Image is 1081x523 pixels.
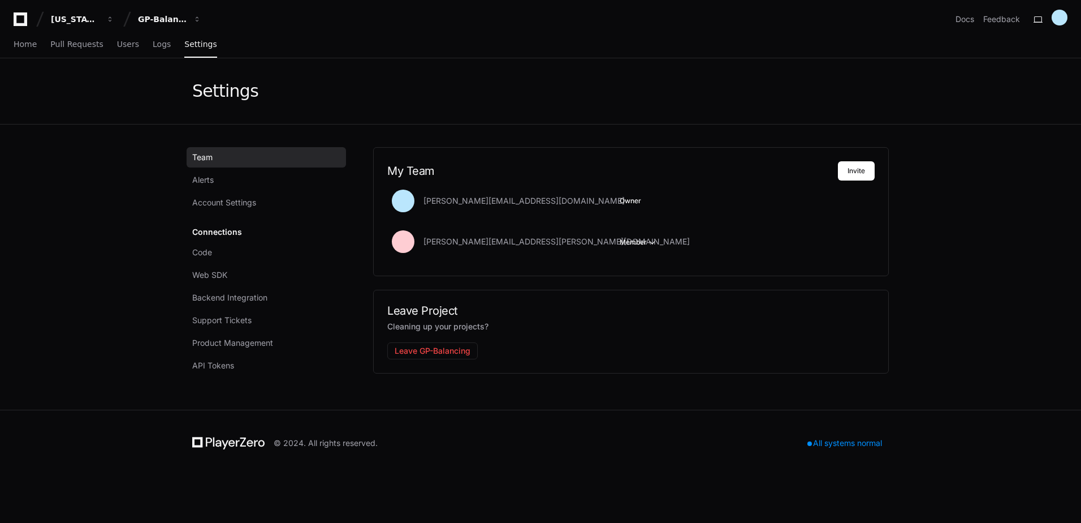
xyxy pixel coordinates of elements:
a: Settings [184,32,217,58]
span: Pull Requests [50,41,103,48]
div: GP-Balancing [138,14,187,25]
a: Product Management [187,333,346,353]
a: Support Tickets [187,310,346,331]
a: Account Settings [187,192,346,213]
p: Cleaning up your projects? [387,320,875,333]
span: Logs [153,41,171,48]
div: [US_STATE] Pacific [51,14,100,25]
span: Web SDK [192,269,227,281]
a: Pull Requests [50,32,103,58]
button: Invite [838,161,875,181]
span: Home [14,41,37,48]
span: Alerts [192,174,214,186]
a: Team [187,147,346,168]
span: Users [117,41,139,48]
button: Member [620,237,658,248]
span: Owner [620,196,641,205]
button: GP-Balancing [133,9,206,29]
span: Code [192,247,212,258]
a: Docs [955,14,974,25]
span: Product Management [192,337,273,349]
button: Feedback [983,14,1020,25]
div: © 2024. All rights reserved. [274,438,378,449]
a: Backend Integration [187,288,346,308]
h2: My Team [387,164,838,178]
button: Leave GP-Balancing [387,342,478,359]
a: Code [187,242,346,263]
a: Web SDK [187,265,346,285]
span: [PERSON_NAME][EMAIL_ADDRESS][PERSON_NAME][DOMAIN_NAME] [423,236,690,247]
a: Users [117,32,139,58]
button: [US_STATE] Pacific [46,9,119,29]
div: All systems normal [801,435,889,451]
span: Account Settings [192,197,256,208]
a: Logs [153,32,171,58]
div: Settings [192,81,258,101]
a: API Tokens [187,355,346,376]
span: Backend Integration [192,292,267,303]
span: Support Tickets [192,315,252,326]
span: [PERSON_NAME][EMAIL_ADDRESS][DOMAIN_NAME] [423,195,625,207]
a: Alerts [187,170,346,190]
span: Settings [184,41,217,48]
span: API Tokens [192,360,234,371]
h2: Leave Project [387,304,875,318]
span: Team [192,152,213,163]
a: Home [14,32,37,58]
